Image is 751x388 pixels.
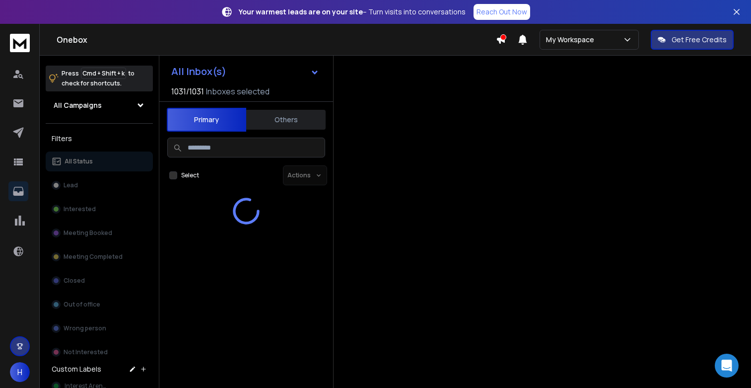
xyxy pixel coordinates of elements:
[10,34,30,52] img: logo
[181,171,199,179] label: Select
[546,35,598,45] p: My Workspace
[477,7,527,17] p: Reach Out Now
[246,109,326,131] button: Others
[46,132,153,146] h3: Filters
[651,30,734,50] button: Get Free Credits
[171,85,204,97] span: 1031 / 1031
[62,69,135,88] p: Press to check for shortcuts.
[171,67,226,77] h1: All Inbox(s)
[10,362,30,382] button: H
[57,34,496,46] h1: Onebox
[206,85,270,97] h3: Inboxes selected
[46,95,153,115] button: All Campaigns
[167,108,246,132] button: Primary
[81,68,126,79] span: Cmd + Shift + k
[54,100,102,110] h1: All Campaigns
[239,7,466,17] p: – Turn visits into conversations
[163,62,327,81] button: All Inbox(s)
[52,364,101,374] h3: Custom Labels
[239,7,363,16] strong: Your warmest leads are on your site
[672,35,727,45] p: Get Free Credits
[715,354,739,378] div: Open Intercom Messenger
[474,4,530,20] a: Reach Out Now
